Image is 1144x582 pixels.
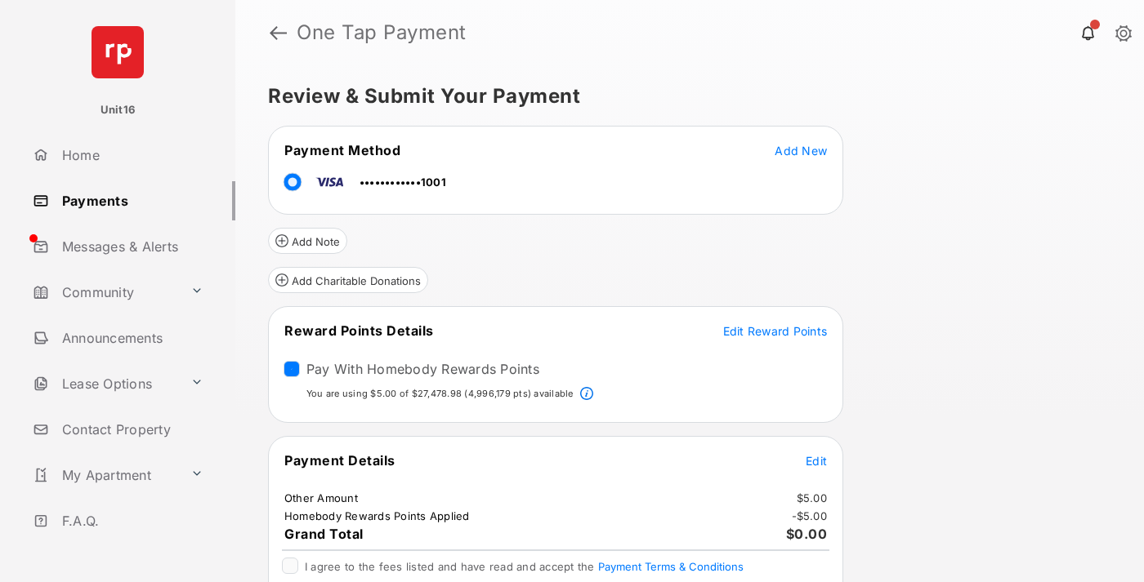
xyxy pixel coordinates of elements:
label: Pay With Homebody Rewards Points [306,361,539,377]
td: $5.00 [796,491,828,505]
td: Other Amount [284,491,359,505]
a: Messages & Alerts [26,227,235,266]
span: Edit Reward Points [723,324,828,338]
td: - $5.00 [791,509,829,523]
span: Payment Method [284,142,400,158]
a: Payments [26,181,235,220]
a: My Apartment [26,455,184,495]
td: Homebody Rewards Points Applied [284,509,471,523]
a: Community [26,273,184,312]
span: Add New [775,144,827,158]
span: Edit [806,454,827,468]
img: svg+xml;base64,PHN2ZyB4bWxucz0iaHR0cDovL3d3dy53My5vcmcvMjAwMC9zdmciIHdpZHRoPSI2NCIgaGVpZ2h0PSI2NC... [92,26,144,78]
span: Reward Points Details [284,322,434,339]
p: Unit16 [101,102,136,118]
button: I agree to the fees listed and have read and accept the [598,560,744,573]
a: Announcements [26,318,235,358]
span: Payment Details [284,452,395,469]
button: Add New [775,142,827,158]
strong: One Tap Payment [297,23,467,42]
span: I agree to the fees listed and have read and accept the [305,560,744,573]
a: Home [26,136,235,175]
span: $0.00 [786,526,828,542]
span: Grand Total [284,526,364,542]
a: Contact Property [26,410,235,449]
h5: Review & Submit Your Payment [268,87,1098,106]
a: Lease Options [26,364,184,403]
p: You are using $5.00 of $27,478.98 (4,996,179 pts) available [306,387,574,401]
button: Add Charitable Donations [268,267,428,293]
a: F.A.Q. [26,501,235,540]
span: ••••••••••••1001 [360,175,446,189]
button: Edit Reward Points [723,322,828,339]
button: Edit [806,452,827,469]
button: Add Note [268,228,347,254]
